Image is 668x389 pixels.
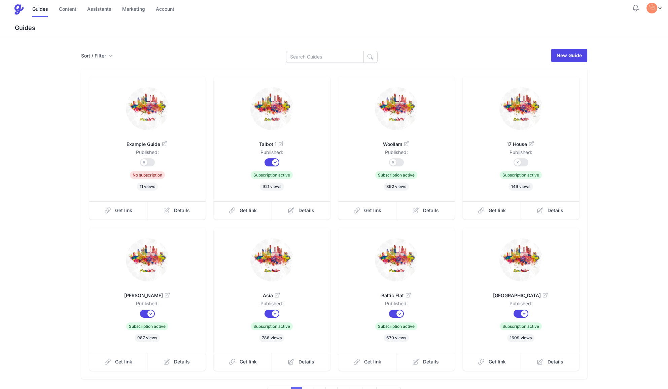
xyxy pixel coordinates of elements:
a: Baltic Flat [349,284,444,300]
a: Details [147,201,206,220]
a: Guides [32,2,48,17]
span: Subscription active [251,171,293,179]
span: Get link [489,358,506,365]
span: Details [298,207,314,214]
span: Subscription active [500,322,542,330]
span: Subscription active [500,171,542,179]
div: Profile Menu [646,3,663,13]
span: Subscription active [126,322,168,330]
span: Get link [240,207,257,214]
span: Details [174,207,190,214]
span: Subscription active [251,322,293,330]
button: Notifications [632,4,640,12]
a: [PERSON_NAME] [100,284,195,300]
span: 786 views [259,334,284,342]
span: Get link [115,207,132,214]
span: 11 views [137,183,158,191]
a: Content [59,2,76,17]
a: Account [156,2,174,17]
span: Baltic Flat [349,292,444,299]
a: Details [396,201,455,220]
span: Details [174,358,190,365]
span: Get link [489,207,506,214]
dd: Published: [473,149,568,158]
dd: Published: [224,300,319,310]
span: Example Guide [100,141,195,148]
span: Get link [364,207,381,214]
span: Details [423,358,439,365]
a: New Guide [551,49,587,62]
dd: Published: [473,300,568,310]
img: 3lrfcl8myu3mflx8t6ndzcp09v01 [375,238,418,281]
img: vjo2rswhmf8a7ukn0wqve0szs4li [499,238,542,281]
span: 149 views [508,183,533,191]
span: Subscription active [375,322,417,330]
img: a1hxe46dzoftda01jy5sum204mcu [375,87,418,130]
img: xn7as1y780j5y8un5j9m5f7q7813 [250,238,293,281]
span: 17 House [473,141,568,148]
a: Asia [224,284,319,300]
span: 670 views [384,334,409,342]
a: Get link [463,201,521,220]
a: Details [147,353,206,371]
img: fwkqr36ulqg6ow1zfzm7d0cr5ptx [126,87,169,130]
a: Assistants [87,2,111,17]
span: [GEOGRAPHIC_DATA] [473,292,568,299]
span: Asia [224,292,319,299]
a: Details [272,353,330,371]
span: Get link [364,358,381,365]
input: Search Guides [286,51,364,63]
span: Woollam [349,141,444,148]
a: Get link [338,353,397,371]
a: Details [521,353,579,371]
a: Woollam [349,133,444,149]
a: Get link [214,353,272,371]
a: Get link [463,353,521,371]
span: Details [548,358,563,365]
img: Guestive Guides [13,4,24,15]
span: 1609 views [507,334,534,342]
a: Details [396,353,455,371]
span: 921 views [260,183,284,191]
span: Talbot 1 [224,141,319,148]
span: No subscription [130,171,165,179]
a: 17 House [473,133,568,149]
a: Marketing [122,2,145,17]
dd: Published: [100,300,195,310]
span: Get link [240,358,257,365]
span: Details [548,207,563,214]
a: Talbot 1 [224,133,319,149]
a: Details [272,201,330,220]
a: Details [521,201,579,220]
span: Details [423,207,439,214]
span: Subscription active [375,171,417,179]
span: [PERSON_NAME] [100,292,195,299]
button: Sort / Filter [81,52,113,59]
img: ie62ltjetdxy710t7jjcfktwzt5s [126,238,169,281]
img: k881h6hyytj5vhp32o8vamoy60s6 [499,87,542,130]
dd: Published: [224,149,319,158]
h3: Guides [13,24,668,32]
dd: Published: [349,300,444,310]
a: Get link [214,201,272,220]
span: Details [298,358,314,365]
dd: Published: [100,149,195,158]
a: [GEOGRAPHIC_DATA] [473,284,568,300]
a: Get link [338,201,397,220]
span: 392 views [384,183,409,191]
img: tvqjz9fzoj60utvjazy95u1g55mu [646,3,657,13]
span: Get link [115,358,132,365]
span: 987 views [135,334,160,342]
img: r0s0bwl5ucmp358ul77ujuexgwlf [250,87,293,130]
a: Example Guide [100,133,195,149]
a: Get link [89,201,148,220]
dd: Published: [349,149,444,158]
a: Get link [89,353,148,371]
